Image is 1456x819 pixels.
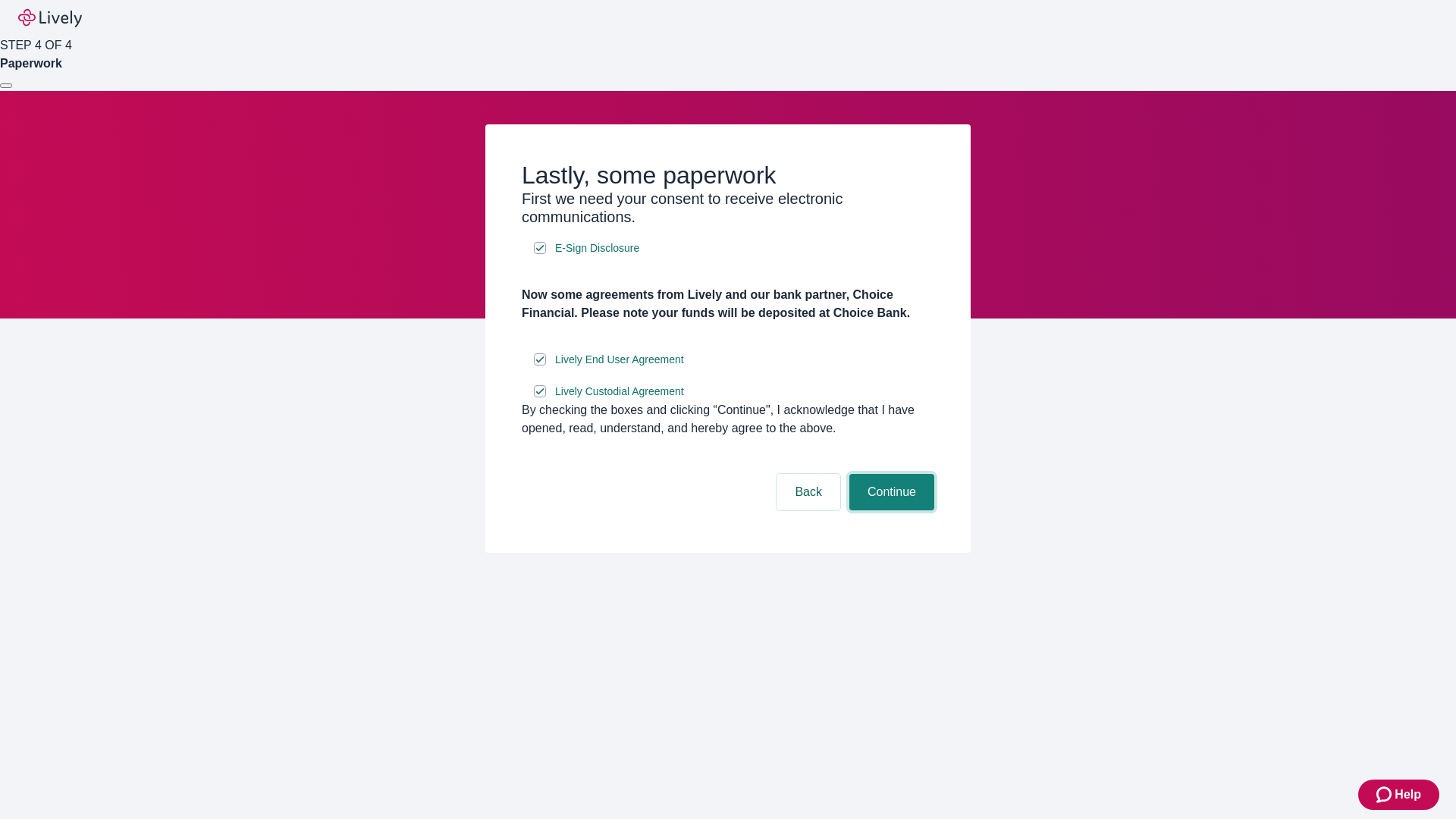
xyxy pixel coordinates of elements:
img: Lively [18,9,82,27]
span: Help [1395,786,1421,804]
button: Back [777,474,840,510]
a: e-sign disclosure document [552,382,687,401]
a: e-sign disclosure document [552,350,687,369]
h3: First we need your consent to receive electronic communications. [522,190,934,226]
span: E-Sign Disclosure [555,240,639,256]
a: e-sign disclosure document [552,239,642,258]
span: Lively End User Agreement [555,352,684,368]
h4: Now some agreements from Lively and our bank partner, Choice Financial. Please note your funds wi... [522,286,934,322]
button: Zendesk support iconHelp [1358,780,1439,810]
svg: Zendesk support icon [1376,786,1395,804]
div: By checking the boxes and clicking “Continue", I acknowledge that I have opened, read, understand... [522,401,934,438]
button: Continue [849,474,934,510]
span: Lively Custodial Agreement [555,384,684,400]
h2: Lastly, some paperwork [522,161,934,190]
